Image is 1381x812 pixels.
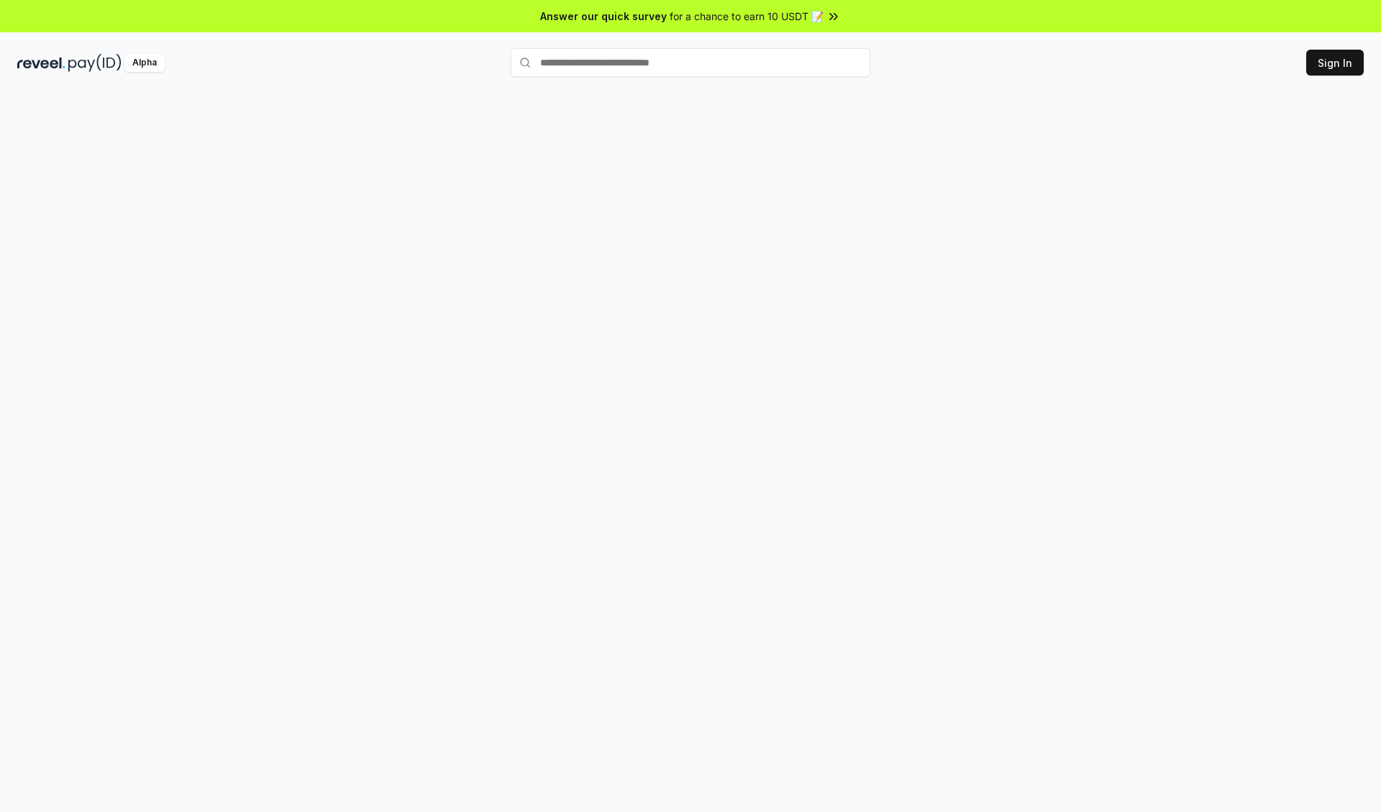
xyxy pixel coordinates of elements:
span: for a chance to earn 10 USDT 📝 [670,9,824,24]
img: pay_id [68,54,122,72]
div: Alpha [124,54,165,72]
span: Answer our quick survey [540,9,667,24]
button: Sign In [1306,50,1364,76]
img: reveel_dark [17,54,65,72]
